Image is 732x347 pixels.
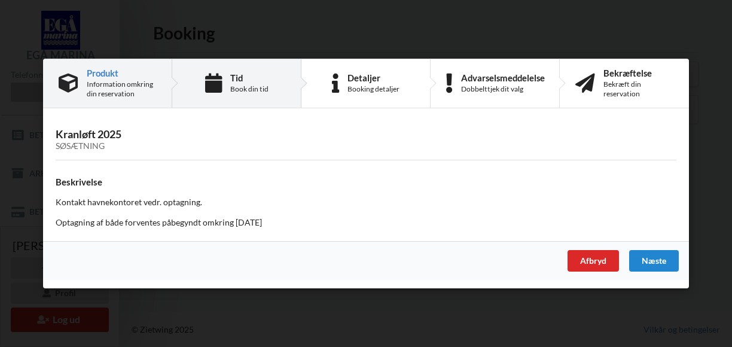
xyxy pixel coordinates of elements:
[230,73,269,83] div: Tid
[87,80,156,99] div: Information omkring din reservation
[56,217,676,229] p: Optagning af både forventes påbegyndt omkring [DATE]
[461,84,545,94] div: Dobbelttjek dit valg
[56,196,676,208] p: Kontakt havnekontoret vedr. optagning.
[347,73,399,83] div: Detaljer
[568,250,619,272] div: Afbryd
[56,176,676,188] h4: Beskrivelse
[629,250,679,272] div: Næste
[56,127,676,151] h3: Kranløft 2025
[87,68,156,78] div: Produkt
[347,84,399,94] div: Booking detaljer
[603,80,673,99] div: Bekræft din reservation
[461,73,545,83] div: Advarselsmeddelelse
[603,68,673,78] div: Bekræftelse
[56,141,676,151] div: Søsætning
[230,84,269,94] div: Book din tid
